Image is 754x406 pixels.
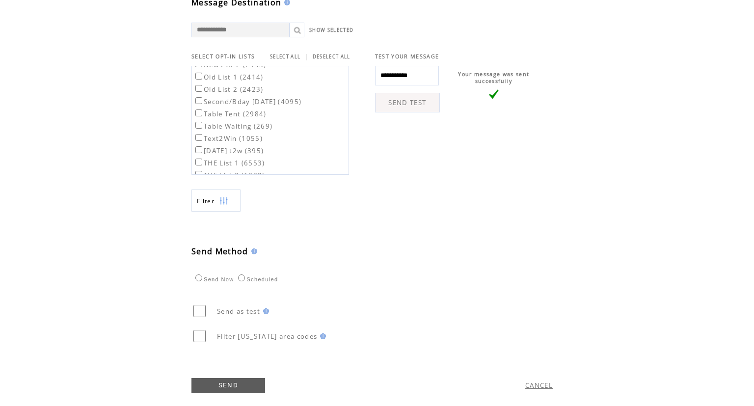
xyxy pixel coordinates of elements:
[193,159,265,167] label: THE List 1 (6553)
[238,274,245,281] input: Scheduled
[193,276,234,282] label: Send Now
[195,73,202,80] input: Old List 1 (2414)
[525,381,553,390] a: CANCEL
[260,308,269,314] img: help.gif
[197,197,215,205] span: Show filters
[217,332,317,341] span: Filter [US_STATE] area codes
[489,89,499,99] img: vLarge.png
[195,109,202,116] input: Table Tent (2984)
[195,171,202,178] input: THE List 2 (6880)
[195,146,202,153] input: [DATE] t2w (395)
[193,97,301,106] label: Second/Bday [DATE] (4095)
[219,190,228,212] img: filters.png
[195,97,202,104] input: Second/Bday [DATE] (4095)
[270,54,300,60] a: SELECT ALL
[193,109,267,118] label: Table Tent (2984)
[375,93,440,112] a: SEND TEST
[191,189,241,212] a: Filter
[309,27,353,33] a: SHOW SELECTED
[248,248,257,254] img: help.gif
[191,246,248,257] span: Send Method
[458,71,529,84] span: Your message was sent successfully
[304,52,308,61] span: |
[193,134,263,143] label: Text2Win (1055)
[195,159,202,165] input: THE List 1 (6553)
[193,171,265,180] label: THE List 2 (6880)
[195,274,202,281] input: Send Now
[217,307,260,316] span: Send as test
[191,53,255,60] span: SELECT OPT-IN LISTS
[193,73,264,81] label: Old List 1 (2414)
[195,134,202,141] input: Text2Win (1055)
[236,276,278,282] label: Scheduled
[193,85,264,94] label: Old List 2 (2423)
[195,85,202,92] input: Old List 2 (2423)
[317,333,326,339] img: help.gif
[375,53,439,60] span: TEST YOUR MESSAGE
[195,122,202,129] input: Table Waiting (269)
[193,122,272,131] label: Table Waiting (269)
[313,54,350,60] a: DESELECT ALL
[191,378,265,393] a: SEND
[193,146,264,155] label: [DATE] t2w (395)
